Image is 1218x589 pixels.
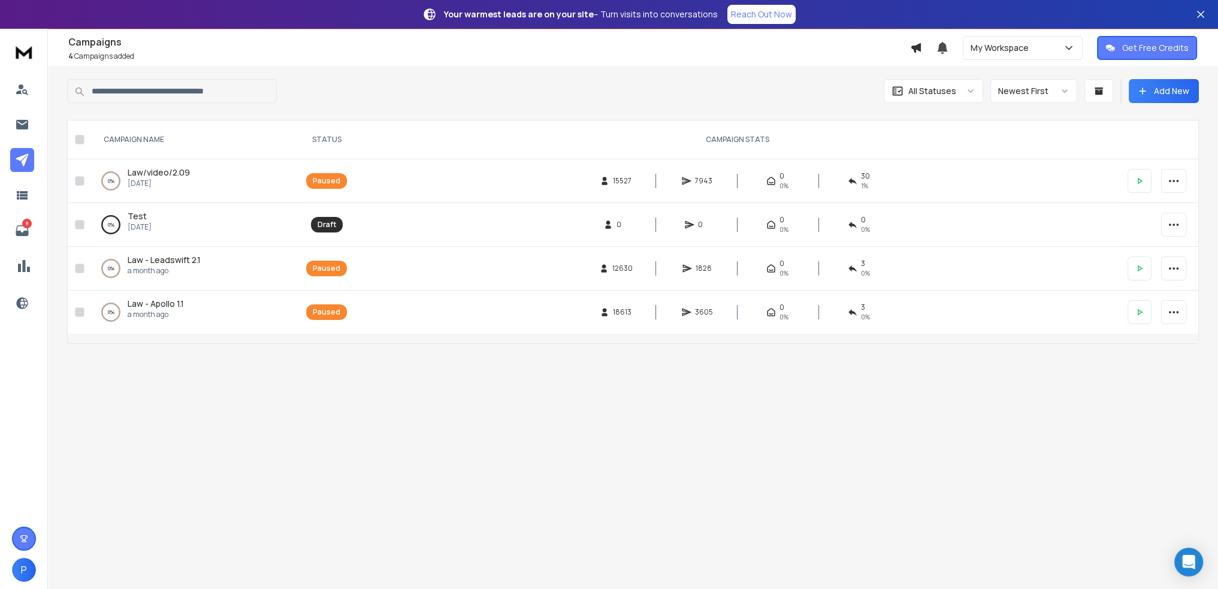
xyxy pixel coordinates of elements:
span: 0% [779,312,788,322]
a: Law - Apollo 1.1 [128,298,184,310]
span: 0% [779,181,788,191]
p: a month ago [128,310,184,319]
button: Add New [1129,79,1199,103]
span: 0% [779,225,788,234]
td: 0%Law/video/2.09[DATE] [89,159,299,203]
span: 0 [779,171,784,181]
div: Open Intercom Messenger [1174,548,1203,576]
td: 0%Law - Apollo 1.1a month ago [89,291,299,334]
p: 0 % [108,175,114,187]
strong: Your warmest leads are on your site [444,8,594,20]
th: STATUS [299,120,354,159]
p: 8 [22,219,32,228]
a: Reach Out Now [727,5,796,24]
span: 0 % [861,268,870,278]
div: Draft [318,220,336,229]
span: 0% [861,225,870,234]
td: 0%Law - Leadswift 2.1a month ago [89,247,299,291]
span: Law/video/2.09 [128,167,190,178]
a: 8 [10,219,34,243]
span: 0 [861,215,866,225]
span: Law - Leadswift 2.1 [128,254,201,265]
div: Paused [313,176,340,186]
span: 0% [779,268,788,278]
span: 1 % [861,181,868,191]
td: 0%Test[DATE] [89,203,299,247]
p: Get Free Credits [1122,42,1189,54]
span: 4 [68,51,73,61]
span: Law - Apollo 1.1 [128,298,184,309]
span: 3 [861,303,865,312]
p: 0 % [108,306,114,318]
th: CAMPAIGN NAME [89,120,299,159]
span: 0 [779,303,784,312]
button: Newest First [990,79,1077,103]
div: Paused [313,264,340,273]
p: – Turn visits into conversations [444,8,718,20]
button: Get Free Credits [1097,36,1197,60]
span: 3605 [695,307,713,317]
span: 3 [861,259,865,268]
span: 30 [861,171,870,181]
span: 0 [779,215,784,225]
a: Test [128,210,147,222]
h1: Campaigns [68,35,910,49]
span: 0 [779,259,784,268]
span: 18613 [613,307,631,317]
span: 12630 [612,264,633,273]
p: 0 % [108,219,114,231]
span: 0 [616,220,628,229]
p: 0 % [108,262,114,274]
span: 7943 [695,176,712,186]
img: logo [12,41,36,63]
p: [DATE] [128,179,190,188]
button: P [12,558,36,582]
div: Paused [313,307,340,317]
p: My Workspace [971,42,1033,54]
span: 1828 [696,264,712,273]
p: Reach Out Now [731,8,792,20]
p: All Statuses [908,85,956,97]
p: Campaigns added [68,52,910,61]
span: 15527 [613,176,631,186]
span: 0 % [861,312,870,322]
p: [DATE] [128,222,152,232]
a: Law - Leadswift 2.1 [128,254,201,266]
p: a month ago [128,266,201,276]
a: Law/video/2.09 [128,167,190,179]
span: 0 [698,220,710,229]
th: CAMPAIGN STATS [354,120,1120,159]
